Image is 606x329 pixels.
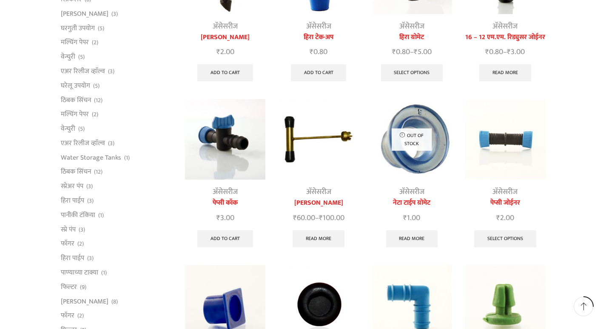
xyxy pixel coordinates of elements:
[108,67,114,76] span: (3)
[278,99,358,180] img: Heera Drill
[372,99,452,180] img: नेटा टाईप ग्रोमेट
[213,20,238,33] a: अ‍ॅसेसरीज
[465,198,545,208] a: पेप्सी जोईनर
[61,165,91,179] a: ठिबक सिंचन
[61,64,105,79] a: एअर रिलीज व्हाॅल्व
[124,154,130,162] span: (1)
[293,212,297,224] span: ₹
[381,64,443,81] a: Select options for “हिरा ग्रोमेट”
[306,186,331,198] a: अ‍ॅसेसरीज
[77,312,84,320] span: (2)
[61,21,95,35] a: घरगुती उपयोग
[216,46,234,58] bdi: 2.00
[86,182,93,191] span: (3)
[61,194,84,208] a: हिरा पाईप
[403,212,407,224] span: ₹
[61,222,76,237] a: स्प्रे पंप
[485,46,503,58] bdi: 0.80
[399,20,424,33] a: अ‍ॅसेसरीज
[79,226,85,234] span: (3)
[310,46,313,58] span: ₹
[465,99,545,180] img: पेप्सी जोईनर
[310,46,327,58] bdi: 0.80
[94,168,102,176] span: (12)
[92,110,98,119] span: (2)
[403,212,420,224] bdi: 1.00
[507,46,511,58] span: ₹
[185,198,265,208] a: पेप्सी कॉक
[197,230,253,247] a: Add to cart: “पेप्सी कॉक”
[492,20,518,33] a: अ‍ॅसेसरीज
[278,198,358,208] a: [PERSON_NAME]
[386,230,438,247] a: Read more about “नेटा टाईप ग्रोमेट”
[61,93,91,107] a: ठिबक सिंचन
[372,32,452,43] a: हिरा ग्रोमेट
[213,186,238,198] a: अ‍ॅसेसरीज
[465,32,545,43] a: 16 – 12 एम.एम. रिड्युसर जोईनर
[77,240,84,248] span: (2)
[98,24,104,33] span: (5)
[92,38,98,47] span: (2)
[507,46,525,58] bdi: 3.00
[61,280,77,294] a: फिल्टर
[372,46,452,58] span: –
[93,82,100,90] span: (5)
[474,230,536,247] a: Select options for “पेप्सी जोईनर”
[87,254,94,263] span: (3)
[216,212,220,224] span: ₹
[496,212,514,224] bdi: 2.00
[61,237,74,251] a: फॉगर
[61,107,89,122] a: मल्चिंग पेपर
[61,208,95,222] a: पानीकी टंकिया
[61,35,89,50] a: मल्चिंग पेपर
[108,139,114,148] span: (3)
[414,46,432,58] bdi: 5.00
[61,50,75,64] a: वेन्चुरी
[372,198,452,208] a: नेटा टाईप ग्रोमेट
[61,136,105,150] a: एअर रिलीज व्हाॅल्व
[496,212,500,224] span: ₹
[319,212,344,224] bdi: 100.00
[111,298,118,306] span: (8)
[216,46,220,58] span: ₹
[61,150,121,165] a: Water Storage Tanks
[492,186,518,198] a: अ‍ॅसेसरीज
[61,294,108,309] a: [PERSON_NAME]
[392,46,410,58] bdi: 0.80
[485,46,489,58] span: ₹
[392,46,396,58] span: ₹
[61,122,75,136] a: वेन्चुरी
[414,46,418,58] span: ₹
[306,20,331,33] a: अ‍ॅसेसरीज
[61,309,74,323] a: फॉगर
[185,99,265,180] img: पेप्सी कॉक
[399,186,424,198] a: अ‍ॅसेसरीज
[293,230,344,247] a: Select options for “हिरा ड्रिल”
[278,32,358,43] a: हिरा टेक-अप
[61,251,84,266] a: हिरा पाईप
[278,212,358,224] span: –
[101,269,107,277] span: (1)
[78,53,85,61] span: (5)
[61,6,108,21] a: [PERSON_NAME]
[87,197,94,205] span: (3)
[185,32,265,43] a: [PERSON_NAME]
[78,125,85,133] span: (5)
[61,78,90,93] a: घरेलू उपयोग
[479,64,531,81] a: Select options for “16 - 12 एम.एम. रिड्युसर जोईनर”
[319,212,323,224] span: ₹
[94,96,102,105] span: (12)
[98,211,104,220] span: (1)
[197,64,253,81] a: Add to cart: “जे कॉक”
[392,129,432,151] p: Out of stock
[465,46,545,58] span: –
[111,10,118,18] span: (3)
[216,212,234,224] bdi: 3.00
[291,64,347,81] a: Add to cart: “हिरा टेक-अप”
[61,179,83,194] a: स्प्रेअर पंप
[80,283,86,292] span: (9)
[61,265,98,280] a: पाण्याच्या टाक्या
[293,212,315,224] bdi: 60.00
